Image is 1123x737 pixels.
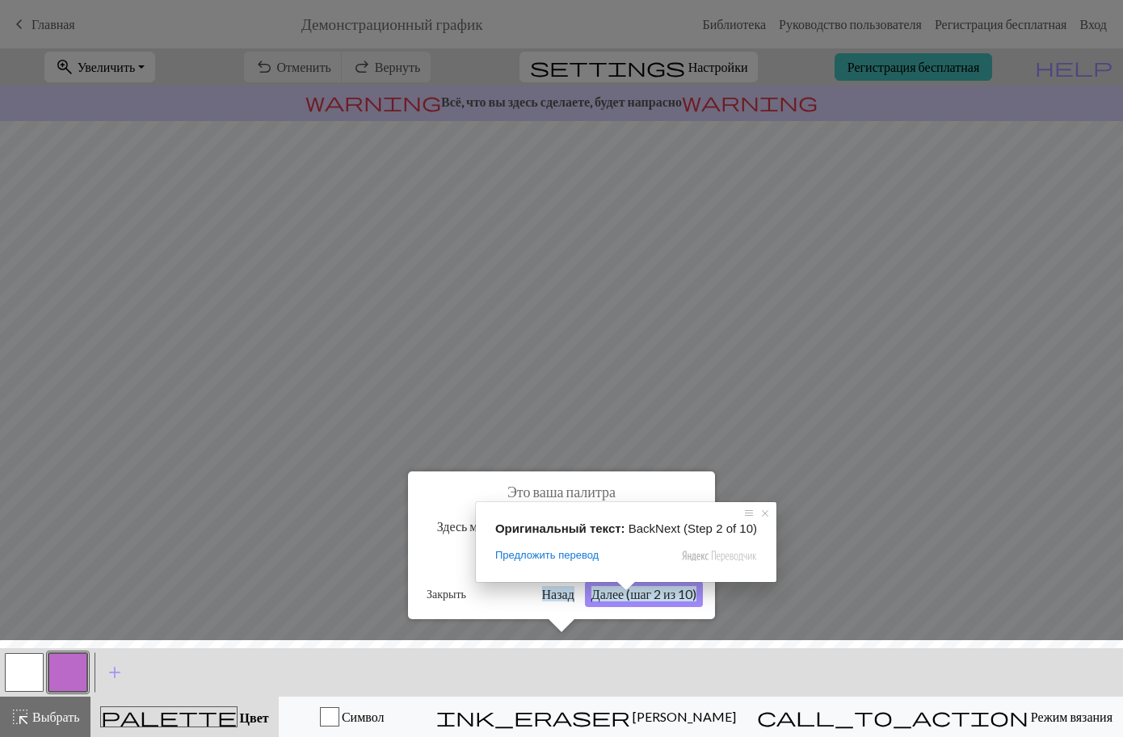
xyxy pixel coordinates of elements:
ya-tr-span: Назад [542,586,574,601]
h1: Это ваша палитра [420,484,703,501]
ya-tr-span: Далее (шаг 2 из 10) [591,586,696,601]
div: Это ваша палитра [408,471,715,619]
span: Оригинальный текст: [495,521,625,535]
span: BackNext (Step 2 of 10) [629,521,757,535]
button: Назад [536,581,581,607]
span: Предложить перевод [495,548,599,563]
ya-tr-span: Здесь можно настроить, что именно вы будете рисовать на диаграмме. [437,518,687,551]
button: Закрыть [420,582,473,606]
button: Далее (шаг 2 из 10) [585,581,703,607]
